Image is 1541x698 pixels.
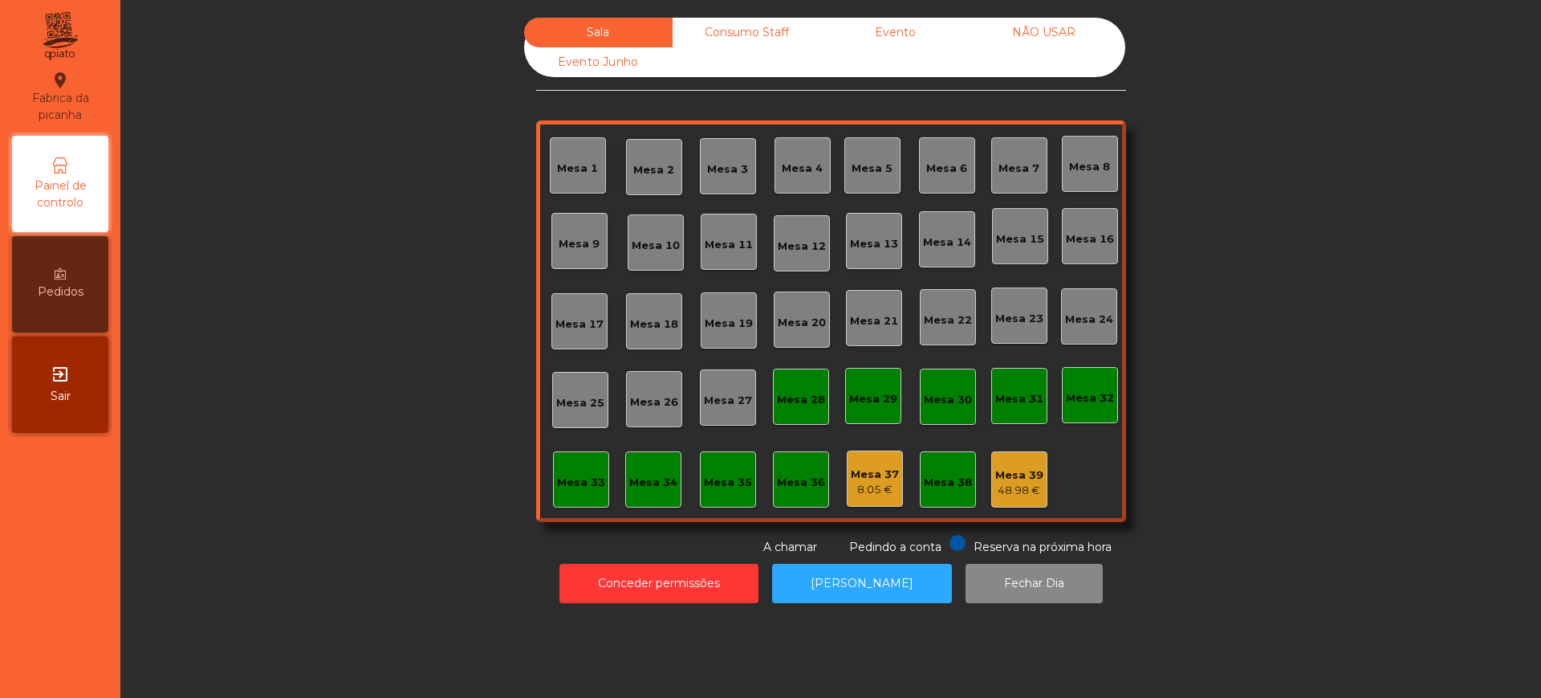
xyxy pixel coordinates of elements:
span: Reserva na próxima hora [974,540,1112,554]
div: Mesa 37 [851,467,899,483]
span: Painel de controlo [16,178,104,211]
div: Mesa 34 [629,475,677,491]
button: Conceder permissões [559,564,758,603]
div: Mesa 10 [632,238,680,254]
div: Mesa 19 [705,316,753,332]
i: exit_to_app [51,365,70,384]
div: Mesa 27 [704,393,752,409]
div: Mesa 2 [633,162,674,178]
div: Evento [821,18,970,47]
div: NÃO USAR [970,18,1118,47]
div: Mesa 12 [778,239,826,255]
div: Mesa 11 [705,237,753,253]
div: Mesa 22 [924,312,972,329]
div: Mesa 26 [630,394,678,410]
div: Mesa 39 [995,467,1043,484]
span: Pedindo a conta [849,540,941,554]
div: Mesa 16 [1066,231,1114,247]
div: Evento Junho [524,47,673,77]
div: 48.98 € [995,483,1043,499]
div: Mesa 29 [849,391,897,407]
div: Mesa 7 [998,161,1039,177]
div: Mesa 38 [924,475,972,491]
div: Mesa 21 [850,313,898,329]
button: [PERSON_NAME] [772,564,952,603]
div: Mesa 33 [557,475,605,491]
div: Consumo Staff [673,18,821,47]
button: Fechar Dia [966,564,1103,603]
div: Mesa 23 [995,311,1043,327]
div: Mesa 5 [852,161,892,177]
div: Mesa 9 [559,236,600,252]
div: Mesa 24 [1065,312,1113,328]
div: Mesa 14 [923,235,971,251]
div: Mesa 4 [782,161,823,177]
div: Mesa 30 [924,392,972,408]
i: location_on [51,71,70,90]
div: 8.05 € [851,482,899,498]
div: Mesa 13 [850,236,898,252]
div: Mesa 25 [556,395,604,411]
span: A chamar [763,540,817,554]
span: Pedidos [38,284,83,300]
div: Mesa 15 [996,231,1044,247]
div: Mesa 1 [557,161,598,177]
div: Mesa 3 [707,161,748,178]
div: Mesa 28 [777,392,825,408]
div: Sala [524,18,673,47]
img: qpiato [40,8,79,64]
div: Fabrica da picanha [13,71,108,124]
div: Mesa 32 [1066,390,1114,406]
div: Mesa 8 [1069,159,1110,175]
div: Mesa 17 [555,316,604,333]
div: Mesa 20 [778,315,826,331]
div: Mesa 35 [704,475,752,491]
div: Mesa 6 [926,161,967,177]
div: Mesa 18 [630,316,678,333]
span: Sair [51,388,71,405]
div: Mesa 31 [995,391,1043,407]
div: Mesa 36 [777,475,825,491]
